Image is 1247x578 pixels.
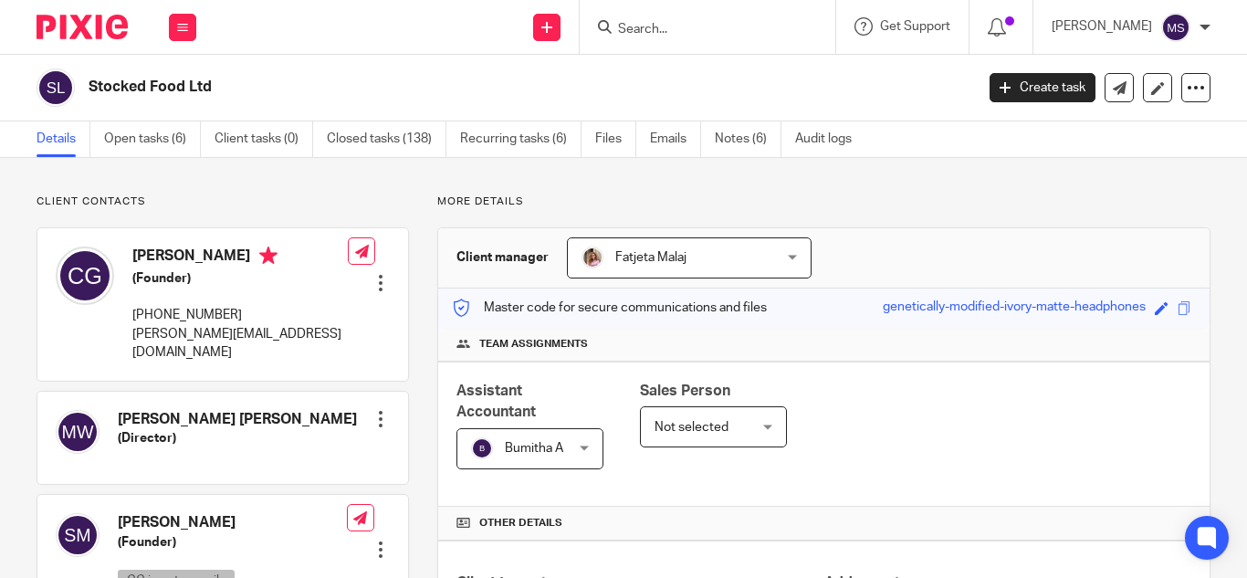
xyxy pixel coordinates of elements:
a: Client tasks (0) [215,121,313,157]
a: Files [595,121,636,157]
a: Recurring tasks (6) [460,121,582,157]
h5: (Founder) [132,269,348,288]
img: MicrosoftTeams-image%20(5).png [582,247,603,268]
h2: Stocked Food Ltd [89,78,788,97]
img: svg%3E [56,247,114,305]
span: Team assignments [479,337,588,352]
img: svg%3E [56,513,100,557]
p: [PERSON_NAME][EMAIL_ADDRESS][DOMAIN_NAME] [132,325,348,363]
div: genetically-modified-ivory-matte-headphones [883,298,1146,319]
a: Closed tasks (138) [327,121,446,157]
a: Emails [650,121,701,157]
img: svg%3E [471,437,493,459]
h5: (Director) [118,429,357,447]
a: Create task [990,73,1095,102]
p: [PERSON_NAME] [1052,17,1152,36]
h5: (Founder) [118,533,347,552]
p: [PHONE_NUMBER] [132,306,348,324]
span: Bumitha A [505,442,563,455]
img: svg%3E [56,410,100,454]
a: Audit logs [795,121,865,157]
input: Search [616,22,781,38]
img: Pixie [37,15,128,39]
h4: [PERSON_NAME] [132,247,348,269]
i: Primary [259,247,278,265]
span: Not selected [655,421,728,434]
h4: [PERSON_NAME] [118,513,347,532]
a: Details [37,121,90,157]
img: svg%3E [37,68,75,107]
p: Client contacts [37,194,409,209]
a: Notes (6) [715,121,781,157]
h4: [PERSON_NAME] [PERSON_NAME] [118,410,357,429]
span: Fatjeta Malaj [615,251,686,264]
span: Get Support [880,20,950,33]
h3: Client manager [456,248,549,267]
span: Other details [479,516,562,531]
img: svg%3E [1161,13,1190,42]
p: More details [437,194,1210,209]
a: Open tasks (6) [104,121,201,157]
span: Sales Person [640,384,730,398]
span: Assistant Accountant [456,384,536,419]
p: Master code for secure communications and files [452,299,767,317]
